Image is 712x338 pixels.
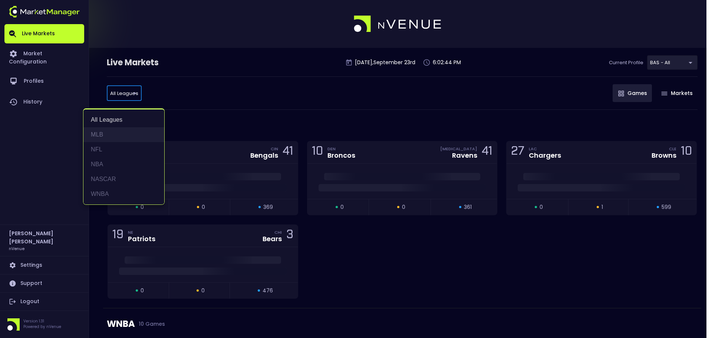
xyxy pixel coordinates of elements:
li: WNBA [83,187,164,201]
li: NFL [83,142,164,157]
li: NBA [83,157,164,172]
li: NASCAR [83,172,164,187]
li: All Leagues [83,112,164,127]
li: MLB [83,127,164,142]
